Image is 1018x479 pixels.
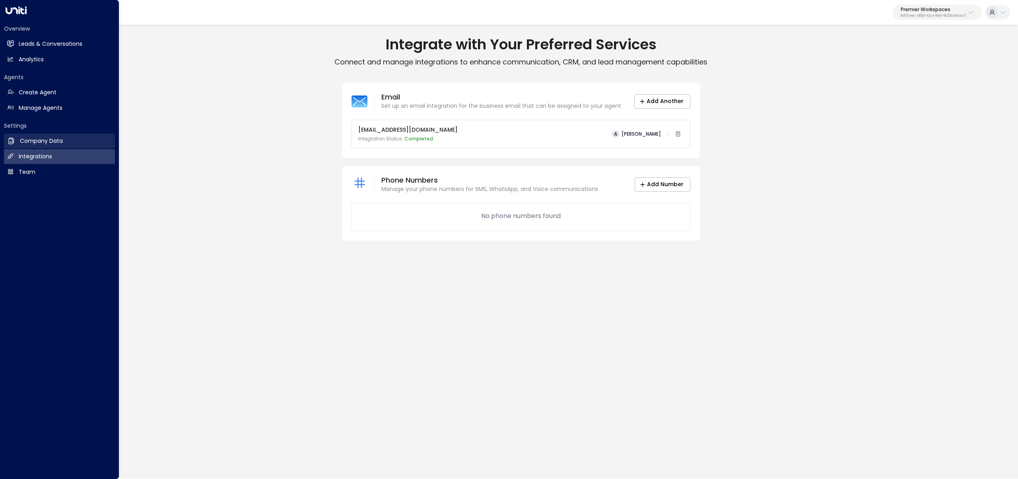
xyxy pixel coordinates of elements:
a: Integrations [4,149,115,164]
span: A [612,130,620,138]
h2: Team [19,168,35,176]
h1: Integrate with Your Preferred Services [24,36,1018,53]
h2: Leads & Conversations [19,40,82,48]
a: Create Agent [4,85,115,100]
span: [PERSON_NAME] [622,131,661,137]
p: Set up an email integration for the business email that can be assigned to your agent [381,102,621,110]
p: Premier Workspaces [901,7,966,12]
h2: Settings [4,122,115,130]
p: 8d57ceec-d0b8-42ca-90e0-9b233cbecac5 [901,14,966,18]
p: Phone Numbers [381,175,598,185]
p: Manage your phone numbers for SMS, WhatsApp, and Voice communications [381,185,598,193]
h2: Company Data [20,137,63,145]
span: Email integration cannot be deleted while linked to an active agent. Please deactivate the agent ... [672,129,684,140]
p: Integration Status: [358,135,458,142]
h2: Create Agent [19,88,56,97]
a: Analytics [4,52,115,67]
a: Leads & Conversations [4,37,115,51]
h2: Integrations [19,152,52,161]
a: Manage Agents [4,101,115,115]
button: Premier Workspaces8d57ceec-d0b8-42ca-90e0-9b233cbecac5 [893,5,982,20]
a: Team [4,165,115,179]
h2: Analytics [19,55,44,64]
a: Company Data [4,134,115,148]
button: Add Number [635,177,690,192]
h2: Manage Agents [19,104,62,112]
h2: Overview [4,25,115,33]
p: No phone numbers found [481,211,561,221]
p: Email [381,92,621,102]
span: Completed [404,135,433,142]
p: Connect and manage integrations to enhance communication, CRM, and lead management capabilities [24,57,1018,67]
p: [EMAIL_ADDRESS][DOMAIN_NAME] [358,126,458,134]
button: A[PERSON_NAME] [608,129,664,140]
button: Add Another [634,94,690,109]
h2: Agents [4,73,115,81]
